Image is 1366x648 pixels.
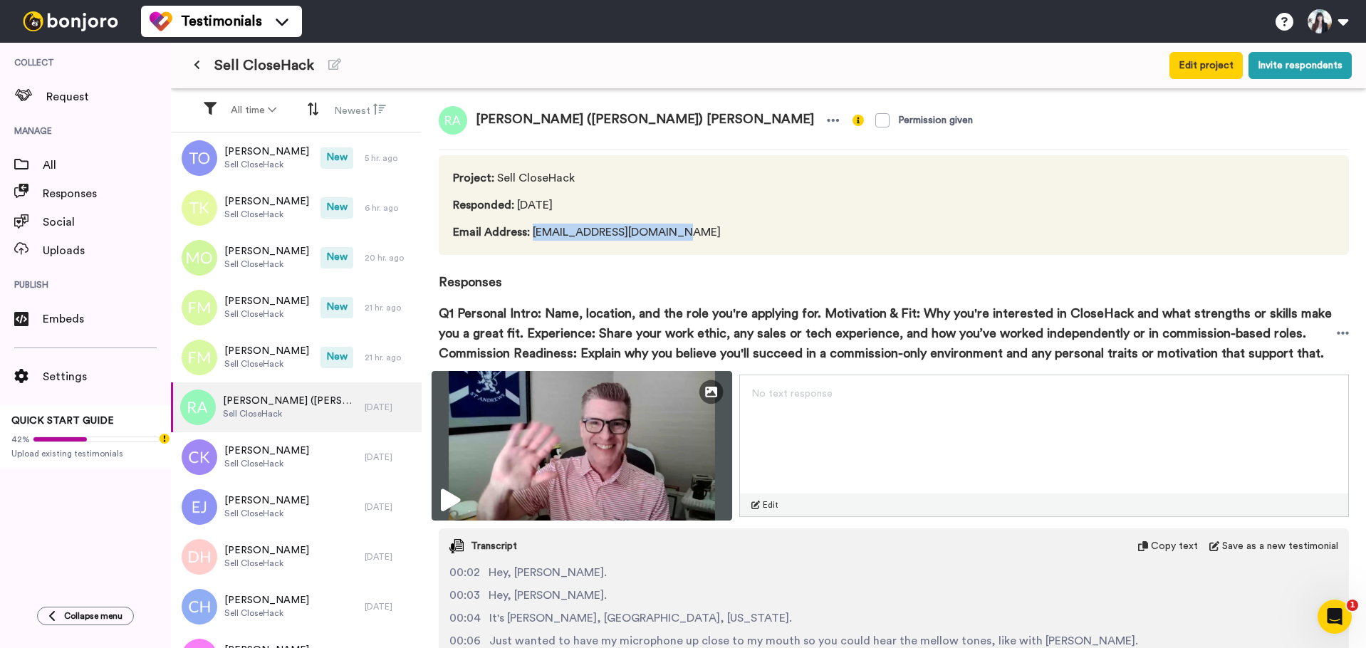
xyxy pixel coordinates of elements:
[224,308,309,320] span: Sell CloseHack
[449,610,481,627] span: 00:04
[763,499,778,511] span: Edit
[320,297,353,318] span: New
[171,582,422,632] a: [PERSON_NAME]Sell CloseHack[DATE]
[320,347,353,368] span: New
[223,394,358,408] span: [PERSON_NAME] ([PERSON_NAME]) [PERSON_NAME]
[489,564,607,581] span: Hey, [PERSON_NAME].
[222,98,285,123] button: All time
[182,140,217,176] img: to.png
[224,294,309,308] span: [PERSON_NAME]
[11,434,30,445] span: 42%
[171,532,422,582] a: [PERSON_NAME]Sell CloseHack[DATE]
[182,539,217,575] img: dh.png
[320,197,353,219] span: New
[150,10,172,33] img: tm-color.svg
[171,183,422,233] a: [PERSON_NAME]Sell CloseHackNew6 hr. ago
[224,558,309,569] span: Sell CloseHack
[224,607,309,619] span: Sell CloseHack
[171,133,422,183] a: [PERSON_NAME]Sell CloseHackNew5 hr. ago
[224,593,309,607] span: [PERSON_NAME]
[365,551,415,563] div: [DATE]
[43,310,171,328] span: Embeds
[171,382,422,432] a: [PERSON_NAME] ([PERSON_NAME]) [PERSON_NAME]Sell CloseHack[DATE]
[449,564,480,581] span: 00:02
[171,233,422,283] a: [PERSON_NAME]Sell CloseHackNew20 hr. ago
[365,501,415,513] div: [DATE]
[439,106,467,135] img: ra.png
[180,390,216,425] img: ra.png
[17,11,124,31] img: bj-logo-header-white.svg
[365,402,415,413] div: [DATE]
[224,508,309,519] span: Sell CloseHack
[224,145,309,159] span: [PERSON_NAME]
[467,106,823,135] span: [PERSON_NAME] ([PERSON_NAME]) [PERSON_NAME]
[37,607,134,625] button: Collapse menu
[1222,539,1338,553] span: Save as a new testimonial
[365,451,415,463] div: [DATE]
[224,159,309,170] span: Sell CloseHack
[46,88,171,105] span: Request
[1248,52,1352,79] button: Invite respondents
[224,194,309,209] span: [PERSON_NAME]
[171,482,422,532] a: [PERSON_NAME]Sell CloseHack[DATE]
[224,209,309,220] span: Sell CloseHack
[453,169,726,187] span: Sell CloseHack
[224,358,309,370] span: Sell CloseHack
[853,115,864,126] img: info-yellow.svg
[453,226,530,238] span: Email Address :
[224,344,309,358] span: [PERSON_NAME]
[171,283,422,333] a: [PERSON_NAME]Sell CloseHackNew21 hr. ago
[214,56,314,75] span: Sell CloseHack
[224,493,309,508] span: [PERSON_NAME]
[751,389,833,399] span: No text response
[449,587,480,604] span: 00:03
[432,371,732,521] img: ce2b4e8a-fad5-4db6-af1c-8ec3b6f5d5b9-thumbnail_full-1757621802.jpg
[158,432,171,445] div: Tooltip anchor
[453,197,726,214] span: [DATE]
[223,408,358,419] span: Sell CloseHack
[453,172,494,184] span: Project :
[1347,600,1358,611] span: 1
[489,587,607,604] span: Hey, [PERSON_NAME].
[365,601,415,612] div: [DATE]
[64,610,122,622] span: Collapse menu
[181,11,262,31] span: Testimonials
[320,247,353,268] span: New
[182,489,217,525] img: ej.png
[1169,52,1243,79] button: Edit project
[471,539,517,553] span: Transcript
[365,152,415,164] div: 5 hr. ago
[365,352,415,363] div: 21 hr. ago
[439,303,1337,363] span: Q1 Personal Intro: Name, location, and the role you're applying for. Motivation & Fit: Why you're...
[224,244,309,258] span: [PERSON_NAME]
[171,333,422,382] a: [PERSON_NAME]Sell CloseHackNew21 hr. ago
[365,252,415,263] div: 20 hr. ago
[171,432,422,482] a: [PERSON_NAME]Sell CloseHack[DATE]
[489,610,792,627] span: It's [PERSON_NAME], [GEOGRAPHIC_DATA], [US_STATE].
[182,340,217,375] img: fm.png
[365,302,415,313] div: 21 hr. ago
[453,224,726,241] span: [EMAIL_ADDRESS][DOMAIN_NAME]
[1318,600,1352,634] iframe: Intercom live chat
[182,589,217,625] img: ch.png
[325,97,395,124] button: Newest
[224,543,309,558] span: [PERSON_NAME]
[449,539,464,553] img: transcript.svg
[43,157,171,174] span: All
[43,214,171,231] span: Social
[898,113,973,127] div: Permission given
[43,185,171,202] span: Responses
[1151,539,1198,553] span: Copy text
[453,199,514,211] span: Responded :
[182,439,217,475] img: ck.png
[43,368,171,385] span: Settings
[224,444,309,458] span: [PERSON_NAME]
[365,202,415,214] div: 6 hr. ago
[320,147,353,169] span: New
[182,190,217,226] img: tk.png
[439,255,1349,292] span: Responses
[11,448,160,459] span: Upload existing testimonials
[224,258,309,270] span: Sell CloseHack
[224,458,309,469] span: Sell CloseHack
